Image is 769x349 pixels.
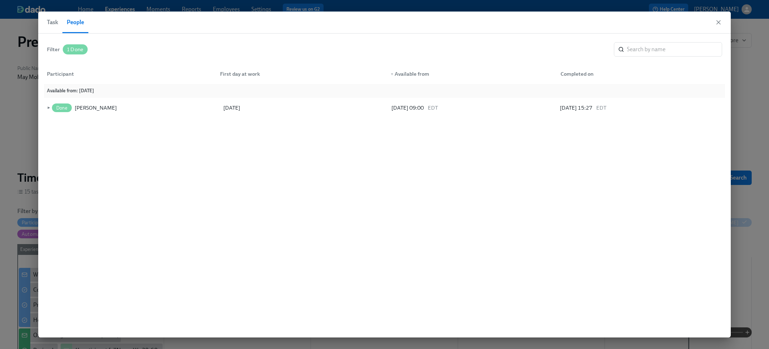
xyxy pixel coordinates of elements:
[47,87,722,95] div: Available from : [DATE]
[390,72,394,76] span: ▼
[560,103,722,112] div: [DATE] 15:27
[217,70,384,78] div: First day at work
[52,105,72,111] span: Done
[558,70,725,78] div: Completed on
[555,67,725,81] div: Completed on
[44,67,214,81] div: Participant
[222,103,387,112] div: [DATE]
[595,103,606,112] span: EDT
[427,103,438,112] span: EDT
[47,17,58,27] span: Task
[387,70,555,78] div: Available from
[384,67,555,81] div: ▼Available from
[75,103,117,112] div: [PERSON_NAME]
[63,47,88,52] span: 1 Done
[44,70,214,78] div: Participant
[627,42,722,57] input: Search by name
[47,45,60,53] div: Filter
[45,104,50,112] span: ►
[391,103,554,112] div: [DATE] 09:00
[214,67,384,81] div: First day at work
[67,17,84,27] span: People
